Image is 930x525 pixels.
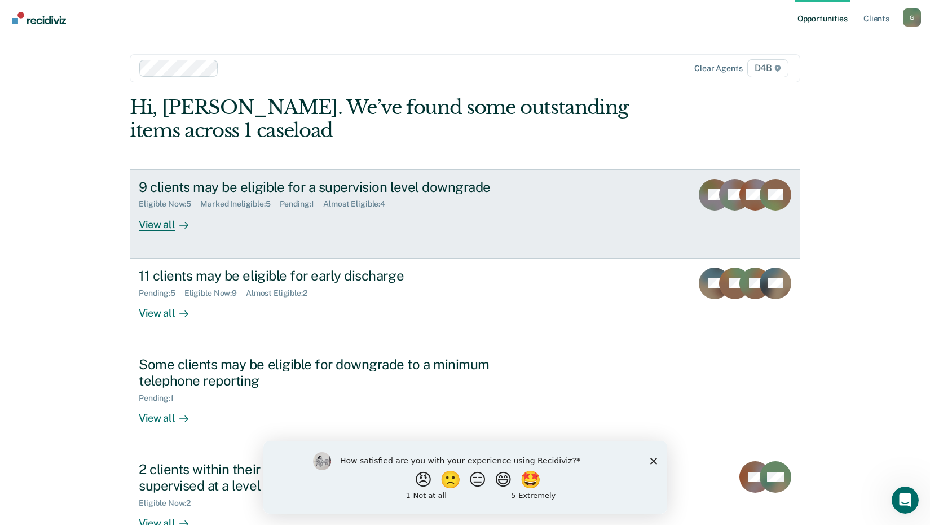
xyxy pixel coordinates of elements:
div: 11 clients may be eligible for early discharge [139,268,535,284]
div: G [903,8,921,27]
a: Some clients may be eligible for downgrade to a minimum telephone reportingPending:1View all [130,347,800,452]
div: Hi, [PERSON_NAME]. We’ve found some outstanding items across 1 caseload [130,96,666,142]
a: 9 clients may be eligible for a supervision level downgradeEligible Now:5Marked Ineligible:5Pendi... [130,169,800,259]
div: View all [139,297,202,320]
div: View all [139,209,202,231]
div: 9 clients may be eligible for a supervision level downgrade [139,179,535,195]
div: Clear agents [694,64,742,73]
div: Some clients may be eligible for downgrade to a minimum telephone reporting [139,356,535,389]
div: Pending : 1 [280,199,324,209]
div: View all [139,403,202,425]
div: Almost Eligible : 2 [246,288,316,298]
iframe: Survey by Kim from Recidiviz [263,441,667,514]
div: Eligible Now : 2 [139,498,200,508]
div: Eligible Now : 9 [184,288,246,298]
div: 2 clients within their first 6 months of supervision are being supervised at a level that does no... [139,461,535,494]
span: D4B [747,59,788,77]
a: 11 clients may be eligible for early dischargePending:5Eligible Now:9Almost Eligible:2View all [130,259,800,347]
div: Marked Ineligible : 5 [200,199,279,209]
img: Recidiviz [12,12,66,24]
button: Profile dropdown button [903,8,921,27]
div: Pending : 5 [139,288,184,298]
div: Eligible Now : 5 [139,199,200,209]
iframe: Intercom live chat [892,487,919,514]
div: Pending : 1 [139,393,183,403]
div: Almost Eligible : 4 [323,199,394,209]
